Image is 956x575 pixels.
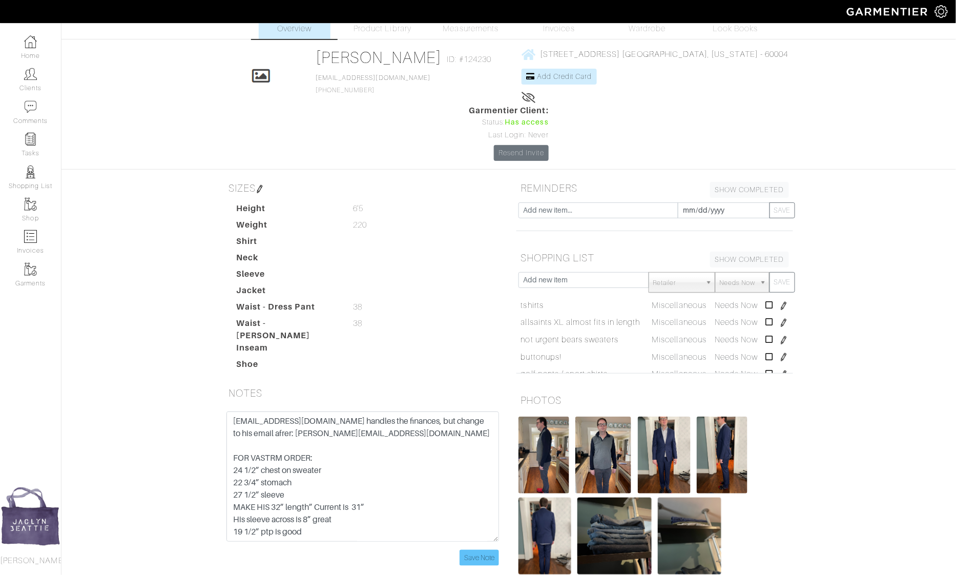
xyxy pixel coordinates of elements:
dt: Shoe [228,358,345,375]
span: Add Credit Card [537,72,592,80]
span: Needs Now [715,301,758,310]
textarea: [EMAIL_ADDRESS][DOMAIN_NAME] handles the finances, but change to his email afrer: [PERSON_NAME][E... [226,412,499,542]
dt: Height [228,202,345,219]
img: XQ1mvJ3Whfs7M5nXrPCuPMBw [697,417,747,494]
img: pen-cf24a1663064a2ec1b9c1bd2387e9de7a2fa800b781884d57f21acf72779bad2.png [780,319,788,327]
div: Status: [469,117,549,128]
span: Overview [277,23,311,35]
img: qwMhpiddkQMRhPDwaj16AqHV [658,498,721,574]
button: SAVE [770,202,795,218]
span: Needs Now [715,353,758,362]
img: NjLUi9V4Bfs9zHvbGLVdWKcq [577,498,652,574]
h5: SIZES [224,178,501,198]
a: SHOW COMPLETED [710,252,789,268]
span: Product Library [354,23,411,35]
a: Resend Invite [494,145,549,161]
span: Needs Now [715,318,758,327]
a: [PERSON_NAME] [316,48,442,67]
img: garments-icon-b7da505a4dc4fd61783c78ac3ca0ef83fa9d6f193b1c9dc38574b1d14d53ca28.png [24,263,37,276]
dt: Jacket [228,284,345,301]
h5: PHOTOS [516,390,793,410]
a: not urgent bears sweaters [521,334,618,346]
img: reminder-icon-8004d30b9f0a5d33ae49ab947aed9ed385cf756f9e5892f1edd6e32f2345188e.png [24,133,37,146]
img: dashboard-icon-dbcd8f5a0b271acd01030246c82b418ddd0df26cd7fceb0bd07c9910d44c42f6.png [24,35,37,48]
a: SHOW COMPLETED [710,182,789,198]
span: Miscellaneous [652,301,707,310]
dt: Shirt [228,235,345,252]
span: Wardrobe [629,23,666,35]
dt: Waist - Dress Pant [228,301,345,317]
a: [EMAIL_ADDRESS][DOMAIN_NAME] [316,74,430,81]
img: garments-icon-b7da505a4dc4fd61783c78ac3ca0ef83fa9d6f193b1c9dc38574b1d14d53ca28.png [24,198,37,211]
h5: SHOPPING LIST [516,248,793,268]
h5: NOTES [224,383,501,403]
img: gPswi761UzhTUwBrVeeBKeh9 [638,417,691,494]
span: Has access [505,117,549,128]
span: Miscellaneous [652,353,707,362]
input: Save Note [460,550,499,566]
img: pen-cf24a1663064a2ec1b9c1bd2387e9de7a2fa800b781884d57f21acf72779bad2.png [256,185,264,193]
img: T5Eb4Y7kfFiUy6Wo5Q4Jvg6o [518,417,569,494]
a: Add Credit Card [522,69,597,85]
span: Miscellaneous [652,335,707,344]
img: M9EFREpifUFmFSr3Kt3UgtE2 [575,417,632,494]
img: EgvEZQKj7nN6HkC49SicGtnp [518,498,571,574]
span: Miscellaneous [652,318,707,327]
span: 220 [353,219,367,231]
img: pen-cf24a1663064a2ec1b9c1bd2387e9de7a2fa800b781884d57f21acf72779bad2.png [780,371,788,379]
h5: REMINDERS [516,178,793,198]
span: Miscellaneous [652,369,707,379]
button: SAVE [770,272,795,293]
a: golf pants / sport shirts [521,368,608,380]
img: stylists-icon-eb353228a002819b7ec25b43dbf5f0378dd9e0616d9560372ff212230b889e62.png [24,166,37,178]
a: Overview [259,2,330,39]
span: [PHONE_NUMBER] [316,74,430,94]
span: Measurements [443,23,499,35]
dt: Inseam [228,342,345,358]
span: Needs Now [715,369,758,379]
a: [STREET_ADDRESS] [GEOGRAPHIC_DATA], [US_STATE] - 60004 [522,48,788,60]
img: clients-icon-6bae9207a08558b7cb47a8932f037763ab4055f8c8b6bfacd5dc20c3e0201464.png [24,68,37,80]
input: Add new item... [518,202,678,218]
dt: Neck [228,252,345,268]
div: Last Login: Never [469,130,549,141]
a: buttonups! [521,351,562,363]
span: 6'5 [353,202,363,215]
span: Garmentier Client: [469,105,549,117]
img: pen-cf24a1663064a2ec1b9c1bd2387e9de7a2fa800b781884d57f21acf72779bad2.png [780,353,788,361]
input: Add new item [518,272,649,288]
span: Look Books [713,23,758,35]
img: comment-icon-a0a6a9ef722e966f86d9cbdc48e553b5cf19dbc54f86b18d962a5391bc8f6eb6.png [24,100,37,113]
span: Needs Now [720,273,756,293]
img: pen-cf24a1663064a2ec1b9c1bd2387e9de7a2fa800b781884d57f21acf72779bad2.png [780,302,788,310]
span: Needs Now [715,335,758,344]
span: ID: #124230 [447,53,492,66]
a: allsaints XL almost fits in length [521,316,640,328]
dt: Sleeve [228,268,345,284]
img: orders-icon-0abe47150d42831381b5fb84f609e132dff9fe21cb692f30cb5eec754e2cba89.png [24,230,37,243]
dt: Weight [228,219,345,235]
img: gear-icon-white-bd11855cb880d31180b6d7d6211b90ccbf57a29d726f0c71d8c61bd08dd39cc2.png [935,5,948,18]
span: 38 [353,317,362,330]
img: pen-cf24a1663064a2ec1b9c1bd2387e9de7a2fa800b781884d57f21acf72779bad2.png [780,336,788,344]
dt: Waist - [PERSON_NAME] [228,317,345,342]
span: [STREET_ADDRESS] [GEOGRAPHIC_DATA], [US_STATE] - 60004 [540,50,788,59]
span: Retailer [653,273,701,293]
a: tshirts [521,299,544,312]
span: 38 [353,301,362,313]
img: garmentier-logo-header-white-b43fb05a5012e4ada735d5af1a66efaba907eab6374d6393d1fbf88cb4ef424d.png [842,3,935,20]
span: Invoices [544,23,575,35]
